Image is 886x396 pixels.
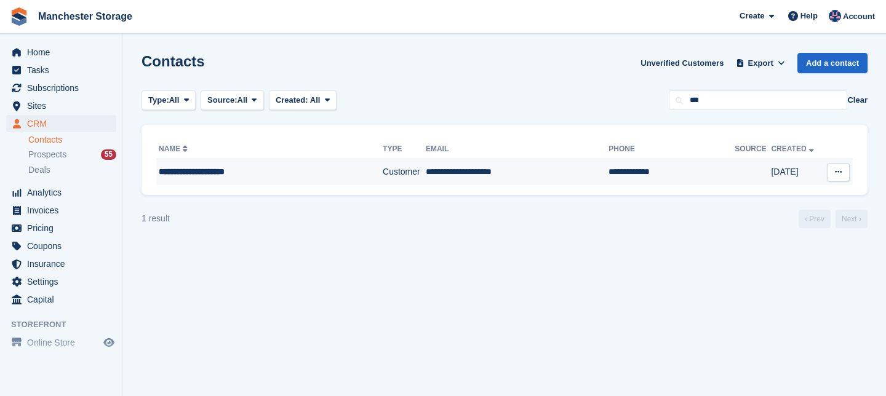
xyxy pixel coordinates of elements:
[27,61,101,79] span: Tasks
[27,184,101,201] span: Analytics
[237,94,248,106] span: All
[27,79,101,97] span: Subscriptions
[733,53,788,73] button: Export
[6,220,116,237] a: menu
[27,97,101,114] span: Sites
[740,10,764,22] span: Create
[836,210,868,228] a: Next
[771,145,816,153] a: Created
[159,145,190,153] a: Name
[6,237,116,255] a: menu
[142,53,205,69] h1: Contacts
[27,291,101,308] span: Capital
[11,319,122,331] span: Storefront
[27,273,101,290] span: Settings
[6,115,116,132] a: menu
[609,140,735,159] th: Phone
[269,90,337,111] button: Created: All
[28,148,116,161] a: Prospects 55
[636,53,728,73] a: Unverified Customers
[6,334,116,351] a: menu
[800,10,818,22] span: Help
[10,7,28,26] img: stora-icon-8386f47178a22dfd0bd8f6a31ec36ba5ce8667c1dd55bd0f319d3a0aa187defe.svg
[142,90,196,111] button: Type: All
[28,134,116,146] a: Contacts
[748,57,773,69] span: Export
[6,255,116,272] a: menu
[27,44,101,61] span: Home
[27,202,101,219] span: Invoices
[276,95,308,105] span: Created:
[28,164,50,176] span: Deals
[27,237,101,255] span: Coupons
[797,53,868,73] a: Add a contact
[799,210,831,228] a: Previous
[796,210,870,228] nav: Page
[6,79,116,97] a: menu
[148,94,169,106] span: Type:
[771,159,823,185] td: [DATE]
[843,10,875,23] span: Account
[6,273,116,290] a: menu
[207,94,237,106] span: Source:
[28,164,116,176] a: Deals
[847,94,868,106] button: Clear
[426,140,609,159] th: Email
[28,149,66,160] span: Prospects
[6,97,116,114] a: menu
[383,140,426,159] th: Type
[201,90,264,111] button: Source: All
[310,95,321,105] span: All
[101,149,116,160] div: 55
[102,335,116,350] a: Preview store
[735,140,771,159] th: Source
[6,44,116,61] a: menu
[142,212,170,225] div: 1 result
[27,334,101,351] span: Online Store
[6,184,116,201] a: menu
[27,255,101,272] span: Insurance
[6,61,116,79] a: menu
[383,159,426,185] td: Customer
[33,6,137,26] a: Manchester Storage
[27,115,101,132] span: CRM
[6,202,116,219] a: menu
[169,94,180,106] span: All
[6,291,116,308] a: menu
[27,220,101,237] span: Pricing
